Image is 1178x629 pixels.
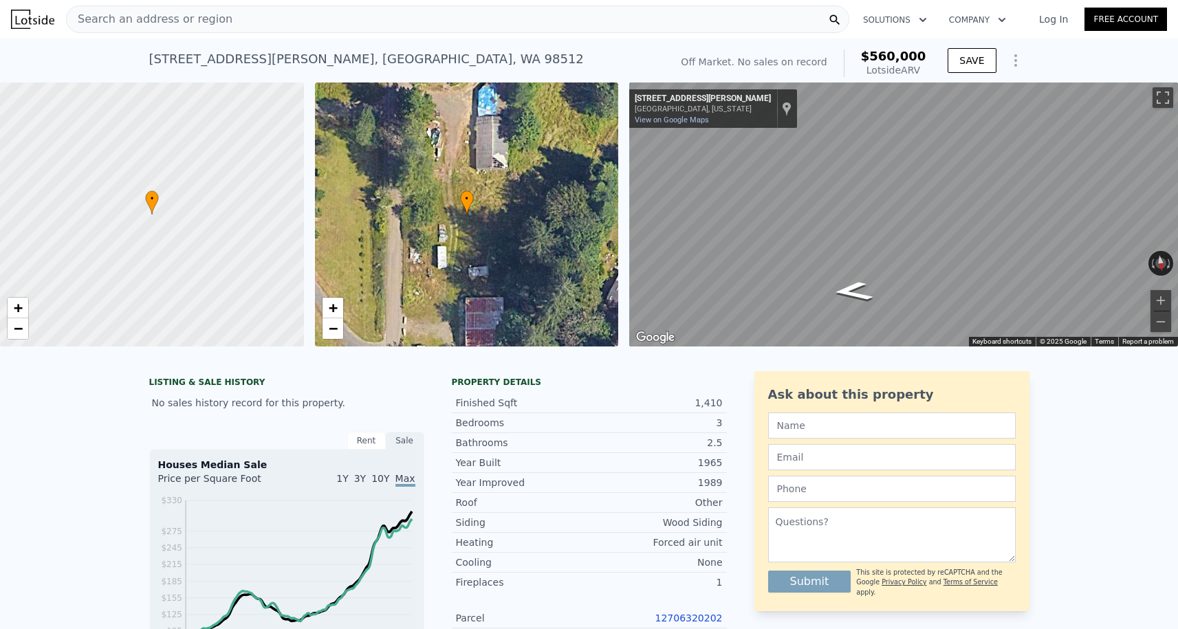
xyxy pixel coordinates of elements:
[149,49,584,69] div: [STREET_ADDRESS][PERSON_NAME] , [GEOGRAPHIC_DATA] , WA 98512
[861,63,926,77] div: Lotside ARV
[456,536,589,549] div: Heating
[328,299,337,316] span: +
[456,416,589,430] div: Bedrooms
[589,555,723,569] div: None
[145,192,159,205] span: •
[14,320,23,337] span: −
[589,476,723,489] div: 1989
[589,436,723,450] div: 2.5
[456,496,589,509] div: Roof
[11,10,54,29] img: Lotside
[861,49,926,63] span: $560,000
[328,320,337,337] span: −
[456,456,589,470] div: Year Built
[456,575,589,589] div: Fireplaces
[14,299,23,316] span: +
[1150,311,1171,332] button: Zoom out
[629,82,1178,346] div: Street View
[8,298,28,318] a: Zoom in
[635,104,771,113] div: [GEOGRAPHIC_DATA], [US_STATE]
[452,377,727,388] div: Property details
[635,93,771,104] div: [STREET_ADDRESS][PERSON_NAME]
[386,432,424,450] div: Sale
[395,473,415,487] span: Max
[460,192,474,205] span: •
[852,8,938,32] button: Solutions
[768,412,1016,439] input: Name
[1095,338,1114,345] a: Terms (opens in new tab)
[681,55,827,69] div: Off Market. No sales on record
[336,473,348,484] span: 1Y
[629,82,1178,346] div: Map
[347,432,386,450] div: Rent
[149,377,424,390] div: LISTING & SALE HISTORY
[768,385,1016,404] div: Ask about this property
[354,473,366,484] span: 3Y
[161,527,182,536] tspan: $275
[972,337,1032,346] button: Keyboard shortcuts
[816,277,890,306] path: Go East, Kinney Rd SW
[1122,338,1174,345] a: Report a problem
[456,516,589,529] div: Siding
[456,555,589,569] div: Cooling
[161,560,182,569] tspan: $215
[323,298,343,318] a: Zoom in
[589,575,723,589] div: 1
[655,613,723,624] a: 12706320202
[161,496,182,505] tspan: $330
[1023,12,1084,26] a: Log In
[460,190,474,214] div: •
[944,578,998,586] a: Terms of Service
[782,101,792,116] a: Show location on map
[161,610,182,619] tspan: $125
[938,8,1017,32] button: Company
[768,476,1016,502] input: Phone
[589,416,723,430] div: 3
[371,473,389,484] span: 10Y
[323,318,343,339] a: Zoom out
[633,329,678,346] img: Google
[67,11,232,27] span: Search an address or region
[635,115,709,124] a: View on Google Maps
[161,577,182,586] tspan: $185
[1040,338,1087,345] span: © 2025 Google
[856,568,1015,597] div: This site is protected by reCAPTCHA and the Google and apply.
[633,329,678,346] a: Open this area in Google Maps (opens a new window)
[158,458,415,472] div: Houses Median Sale
[145,190,159,214] div: •
[768,444,1016,470] input: Email
[948,48,996,73] button: SAVE
[158,472,287,494] div: Price per Square Foot
[768,571,851,593] button: Submit
[589,496,723,509] div: Other
[1166,251,1174,276] button: Rotate clockwise
[456,476,589,489] div: Year Improved
[1002,47,1029,74] button: Show Options
[8,318,28,339] a: Zoom out
[589,396,723,410] div: 1,410
[149,390,424,415] div: No sales history record for this property.
[1148,251,1156,276] button: Rotate counterclockwise
[1150,290,1171,311] button: Zoom in
[589,516,723,529] div: Wood Siding
[1154,250,1168,276] button: Reset the view
[589,536,723,549] div: Forced air unit
[589,456,723,470] div: 1965
[456,396,589,410] div: Finished Sqft
[882,578,926,586] a: Privacy Policy
[161,593,182,603] tspan: $155
[1153,87,1173,108] button: Toggle fullscreen view
[456,436,589,450] div: Bathrooms
[1084,8,1167,31] a: Free Account
[456,611,589,625] div: Parcel
[161,543,182,553] tspan: $245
